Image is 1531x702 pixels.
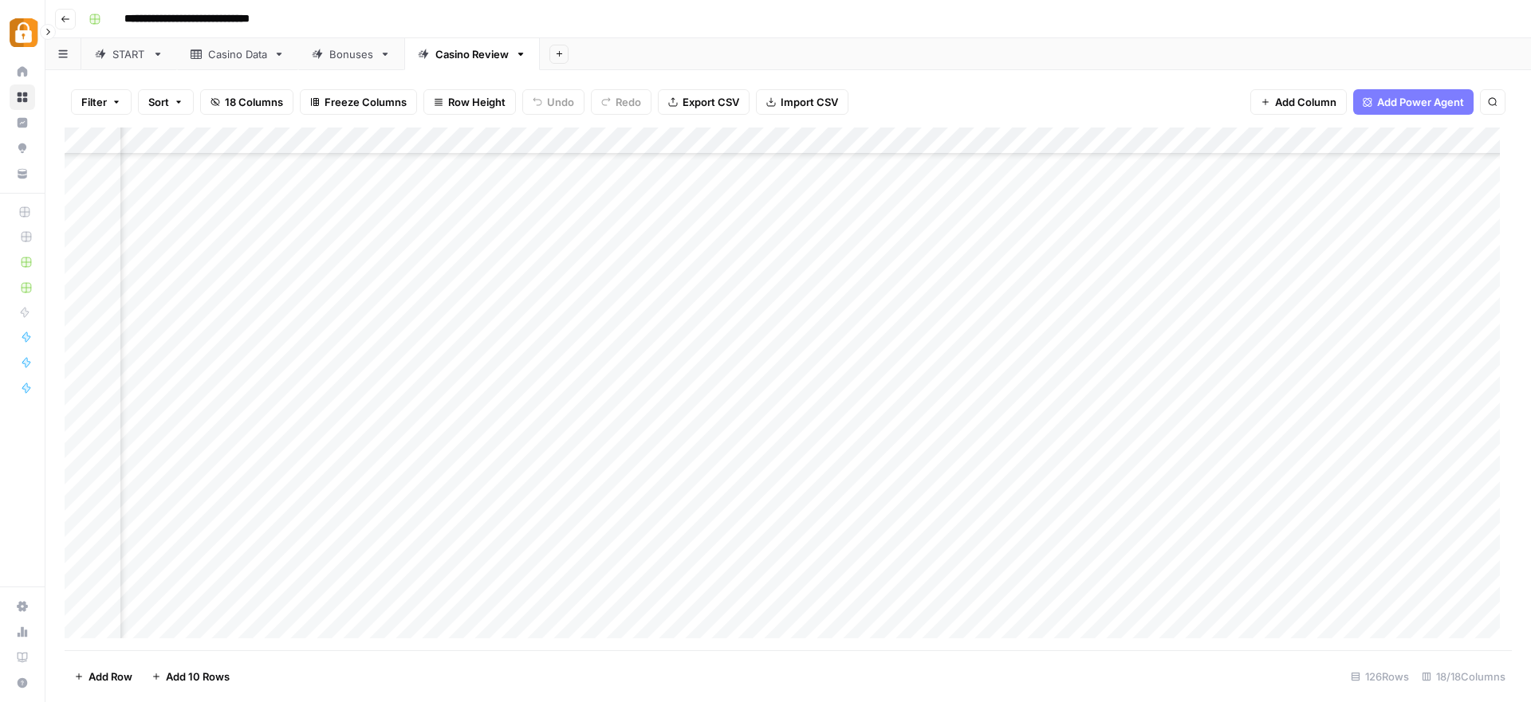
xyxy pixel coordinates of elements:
[200,89,293,115] button: 18 Columns
[89,669,132,684] span: Add Row
[781,94,838,110] span: Import CSV
[1275,94,1336,110] span: Add Column
[10,135,35,161] a: Opportunities
[683,94,739,110] span: Export CSV
[10,84,35,110] a: Browse
[10,18,38,47] img: Adzz Logo
[10,110,35,135] a: Insights
[10,13,35,53] button: Workspace: Adzz
[591,89,651,115] button: Redo
[65,664,142,689] button: Add Row
[658,89,750,115] button: Export CSV
[325,94,407,110] span: Freeze Columns
[423,89,516,115] button: Row Height
[1415,664,1512,689] div: 18/18 Columns
[300,89,417,115] button: Freeze Columns
[10,645,35,670] a: Learning Hub
[10,161,35,186] a: Your Data
[547,94,574,110] span: Undo
[166,669,230,684] span: Add 10 Rows
[81,38,177,70] a: START
[1353,89,1474,115] button: Add Power Agent
[138,89,194,115] button: Sort
[112,46,146,62] div: START
[435,46,509,62] div: Casino Review
[10,619,35,645] a: Usage
[208,46,267,62] div: Casino Data
[329,46,373,62] div: Bonuses
[10,59,35,84] a: Home
[298,38,404,70] a: Bonuses
[71,89,132,115] button: Filter
[81,94,107,110] span: Filter
[1344,664,1415,689] div: 126 Rows
[404,38,540,70] a: Casino Review
[148,94,169,110] span: Sort
[1250,89,1347,115] button: Add Column
[756,89,848,115] button: Import CSV
[225,94,283,110] span: 18 Columns
[522,89,584,115] button: Undo
[10,670,35,696] button: Help + Support
[10,594,35,619] a: Settings
[142,664,239,689] button: Add 10 Rows
[616,94,641,110] span: Redo
[448,94,506,110] span: Row Height
[1377,94,1464,110] span: Add Power Agent
[177,38,298,70] a: Casino Data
